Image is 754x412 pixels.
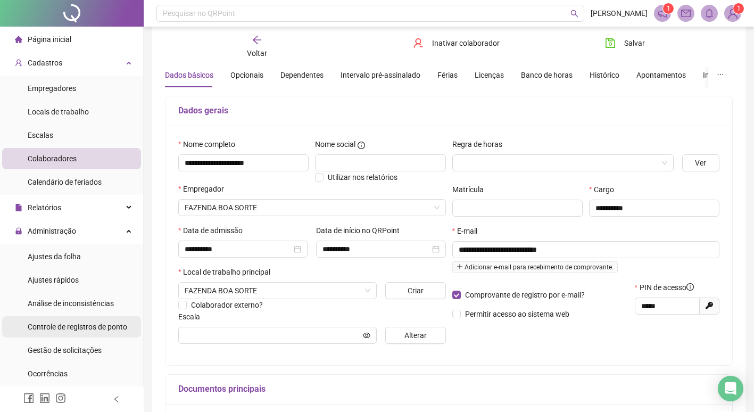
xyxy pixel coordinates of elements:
[452,261,618,273] span: Adicionar e-mail para recebimento de comprovante.
[385,327,446,344] button: Alterar
[28,203,61,212] span: Relatórios
[178,311,207,323] label: Escala
[280,69,324,81] div: Dependentes
[178,104,719,117] h5: Dados gerais
[28,35,71,44] span: Página inicial
[28,131,53,139] span: Escalas
[705,9,714,18] span: bell
[681,9,691,18] span: mail
[328,173,397,182] span: Utilizar nos relatórios
[475,69,504,81] div: Licenças
[28,346,102,355] span: Gestão de solicitações
[703,69,742,81] div: Integrações
[28,276,79,284] span: Ajustes rápidos
[605,38,616,48] span: save
[185,200,440,216] span: 1008 - FAZENDA BOA SORTE - JUPARANÃ COMERCIAL AGRÍCOLA LTDA.
[178,225,250,236] label: Data de admissão
[28,178,102,186] span: Calendário de feriados
[15,204,22,211] span: file
[252,35,262,45] span: arrow-left
[597,35,653,52] button: Salvar
[589,184,621,195] label: Cargo
[113,395,120,403] span: left
[15,227,22,235] span: lock
[178,138,242,150] label: Nome completo
[695,157,706,169] span: Ver
[385,282,446,299] button: Criar
[15,59,22,67] span: user-add
[15,36,22,43] span: home
[457,263,463,270] span: plus
[658,9,667,18] span: notification
[316,225,407,236] label: Data de início no QRPoint
[733,3,744,14] sup: Atualize o seu contato no menu Meus Dados
[570,10,578,18] span: search
[624,37,645,49] span: Salvar
[247,49,267,57] span: Voltar
[667,5,670,12] span: 1
[590,69,619,81] div: Histórico
[28,84,76,93] span: Empregadores
[23,393,34,403] span: facebook
[717,71,724,78] span: ellipsis
[341,69,420,81] div: Intervalo pré-assinalado
[230,69,263,81] div: Opcionais
[39,393,50,403] span: linkedin
[725,5,741,21] img: 85736
[315,138,355,150] span: Nome social
[358,142,365,149] span: info-circle
[408,285,424,296] span: Criar
[465,310,569,318] span: Permitir acesso ao sistema web
[737,5,741,12] span: 1
[55,393,66,403] span: instagram
[686,283,694,291] span: info-circle
[28,323,127,331] span: Controle de registros de ponto
[28,108,89,116] span: Locais de trabalho
[452,225,484,237] label: E-mail
[28,252,81,261] span: Ajustes da folha
[185,283,370,299] span: FAZENDA BOA SORTE
[178,183,231,195] label: Empregador
[363,332,370,339] span: eye
[28,299,114,308] span: Análise de inconsistências
[708,63,733,87] button: ellipsis
[663,3,674,14] sup: 1
[28,154,77,163] span: Colaboradores
[718,376,743,401] div: Open Intercom Messenger
[682,154,719,171] button: Ver
[405,35,508,52] button: Inativar colaborador
[640,282,694,293] span: PIN de acesso
[452,184,491,195] label: Matrícula
[28,227,76,235] span: Administração
[28,59,62,67] span: Cadastros
[165,69,213,81] div: Dados básicos
[452,138,509,150] label: Regra de horas
[28,369,68,378] span: Ocorrências
[178,383,719,395] h5: Documentos principais
[413,38,424,48] span: user-delete
[404,329,427,341] span: Alterar
[432,37,500,49] span: Inativar colaborador
[437,69,458,81] div: Férias
[591,7,648,19] span: [PERSON_NAME]
[465,291,585,299] span: Comprovante de registro por e-mail?
[191,301,263,309] span: Colaborador externo?
[636,69,686,81] div: Apontamentos
[521,69,573,81] div: Banco de horas
[178,266,277,278] label: Local de trabalho principal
